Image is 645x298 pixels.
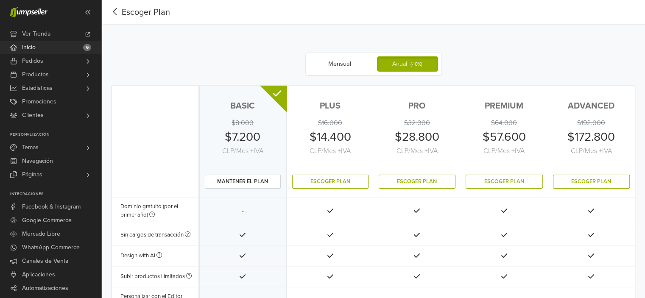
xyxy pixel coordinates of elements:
span: Estadísticas [22,81,53,95]
span: Mercado Libre [22,227,60,241]
span: Temas [22,141,39,154]
span: Ver Tienda [22,27,50,41]
div: $57.600 [466,128,543,156]
button: Escoger Plan [466,175,543,189]
div: $28.800 [379,128,456,156]
span: Dominio gratuito (por el primer año) [120,203,178,218]
div: PRO [379,101,456,111]
span: CLP / Mes [205,146,281,156]
td: - [199,197,287,225]
del: $8.000 [232,119,254,127]
div: BASIC [205,101,281,111]
label: Mensual [309,56,370,72]
button: Escoger Plan [109,6,170,19]
button: Escoger Plan [379,175,456,189]
button: mantener el plan [205,175,281,189]
span: CLP / Mes [466,146,543,156]
del: $192.000 [577,119,605,127]
div: $14.400 [292,128,369,156]
div: $7.200 [205,128,281,156]
span: Promociones [22,95,56,109]
span: Clientes [22,109,44,122]
span: Canales de Venta [22,254,68,268]
span: Inicio [22,41,36,54]
span: Design with AI [120,252,162,259]
p: Integraciones [10,192,101,197]
div: ADVANCED [553,101,630,111]
button: Escoger Plan [292,175,369,189]
span: Google Commerce [22,214,72,227]
del: $32.000 [404,119,430,127]
span: + IVA [599,147,612,155]
span: Páginas [22,168,42,181]
span: Productos [22,68,49,81]
label: Anual [377,56,438,72]
span: 6 [83,44,91,51]
span: WhatsApp Commerce [22,241,80,254]
div: $172.800 [553,128,630,156]
del: $16.000 [318,119,342,127]
span: + IVA [511,147,525,155]
span: Aplicaciones [22,268,55,281]
span: Escoger Plan [122,6,170,19]
small: (- 10 %) [410,61,422,67]
span: Pedidos [22,54,43,68]
span: Subir productos ilimitados [120,273,192,280]
span: Automatizaciones [22,281,68,295]
span: CLP / Mes [553,146,630,156]
button: Escoger Plan [553,175,630,189]
span: CLP / Mes [292,146,369,156]
span: + IVA [424,147,438,155]
p: Personalización [10,132,101,137]
span: Facebook & Instagram [22,200,81,214]
span: CLP / Mes [379,146,456,156]
span: + IVA [250,147,263,155]
del: $64.000 [491,119,517,127]
span: Navegación [22,154,53,168]
div: PLUS [292,101,369,111]
span: + IVA [338,147,351,155]
div: PREMIUM [466,101,543,111]
span: Sin cargos de transacción [120,231,190,238]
